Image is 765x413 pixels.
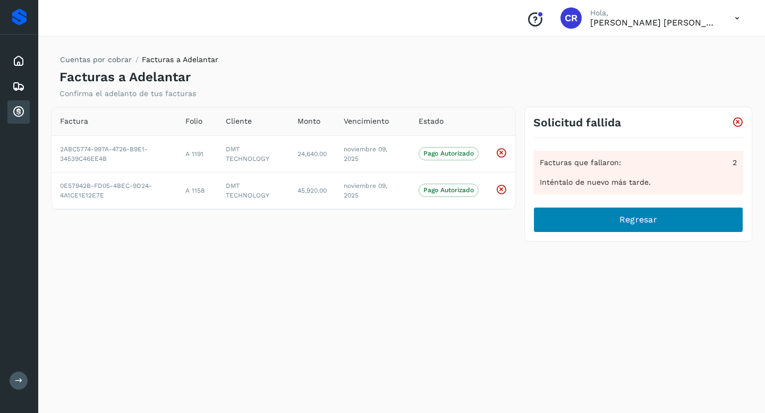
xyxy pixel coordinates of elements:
[52,172,177,209] td: 0E57942B-FD05-4BEC-9D24-4A1CE1E12E7E
[226,116,252,127] span: Cliente
[185,116,202,127] span: Folio
[60,116,88,127] span: Factura
[533,207,743,233] button: Regresar
[533,116,621,129] h3: Solicitud fallida
[590,18,718,28] p: CARLOS RODOLFO BELLI PEDRAZA
[423,150,474,157] p: Pago Autorizado
[59,70,191,85] h4: Facturas a Adelantar
[59,89,196,98] p: Confirma el adelanto de tus facturas
[344,145,387,162] span: noviembre 09, 2025
[297,187,327,194] span: 45,920.00
[619,214,657,226] span: Regresar
[60,55,132,64] a: Cuentas por cobrar
[423,186,474,194] p: Pago Autorizado
[419,116,444,127] span: Estado
[7,100,30,124] div: Cuentas por cobrar
[297,150,327,158] span: 24,640.00
[540,177,737,188] div: Inténtalo de nuevo más tarde.
[733,157,737,168] span: 2
[344,116,389,127] span: Vencimiento
[344,182,387,199] span: noviembre 09, 2025
[217,172,289,209] td: DMT TECHNOLOGY
[7,49,30,73] div: Inicio
[142,55,218,64] span: Facturas a Adelantar
[59,54,218,70] nav: breadcrumb
[7,75,30,98] div: Embarques
[177,172,217,209] td: A 1158
[297,116,320,127] span: Monto
[540,157,737,168] div: Facturas que fallaron:
[177,135,217,172] td: A 1191
[217,135,289,172] td: DMT TECHNOLOGY
[52,135,177,172] td: 2ABC5774-997A-4726-B9E1-34539C46EE4B
[590,8,718,18] p: Hola,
